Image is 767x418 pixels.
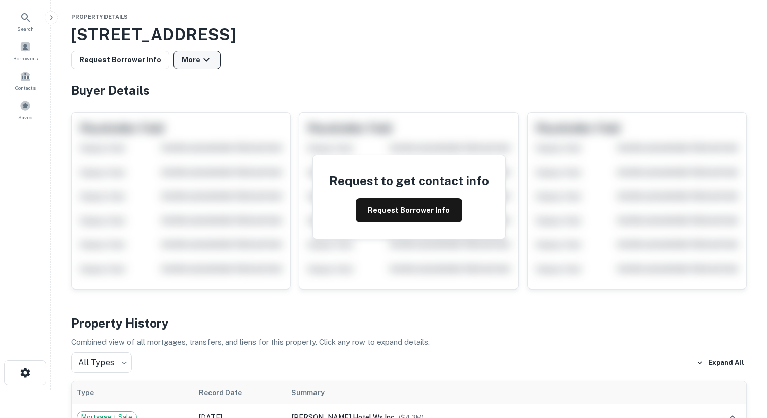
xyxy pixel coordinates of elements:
span: Saved [18,113,33,121]
p: Combined view of all mortgages, transfers, and liens for this property. Click any row to expand d... [71,336,747,348]
button: Request Borrower Info [356,198,462,222]
h4: Buyer Details [71,81,747,100]
span: Contacts [15,84,36,92]
a: Contacts [3,67,48,94]
button: Request Borrower Info [71,51,169,69]
span: Property Details [71,14,128,20]
h3: [STREET_ADDRESS] [71,22,747,47]
th: Type [72,381,194,404]
div: All Types [71,352,132,373]
h4: Property History [71,314,747,332]
a: Search [3,8,48,35]
span: Search [17,25,34,33]
a: Saved [3,96,48,123]
iframe: Chat Widget [716,337,767,385]
a: Borrowers [3,37,48,65]
th: Summary [286,381,699,404]
button: More [173,51,221,69]
th: Record Date [194,381,286,404]
h4: Request to get contact info [329,172,489,190]
button: Expand All [693,355,747,370]
span: Borrowers [13,54,38,62]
